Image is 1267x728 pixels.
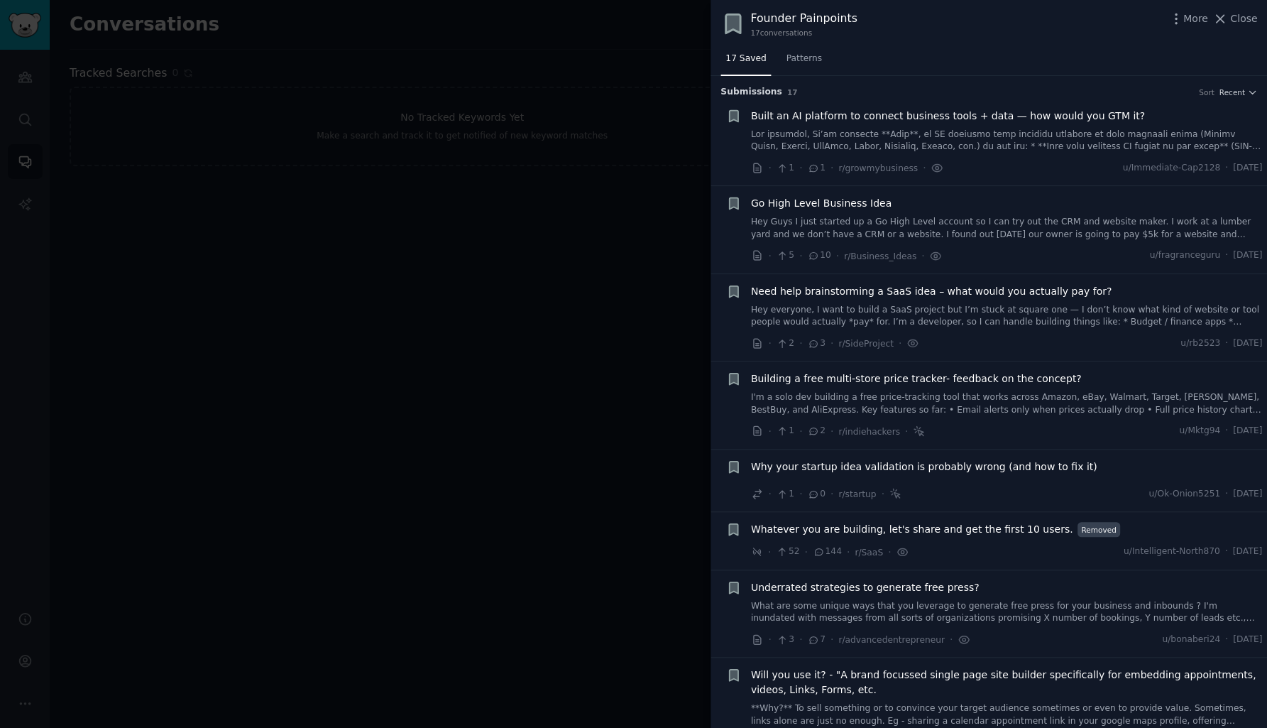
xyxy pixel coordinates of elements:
[751,129,1263,153] a: Lor ipsumdol, Si’am consecte **Adip**, el SE doeiusmo temp incididu utlabore et dolo magnaali eni...
[905,424,908,439] span: ·
[1219,87,1244,97] span: Recent
[720,48,771,77] a: 17 Saved
[835,249,838,264] span: ·
[751,304,1263,329] a: Hey everyone, I want to build a SaaS project but I’m stuck at square one — I don’t know what kind...
[768,336,771,351] span: ·
[838,427,900,437] span: r/indiehackers
[768,161,771,175] span: ·
[776,337,794,350] span: 2
[807,249,830,262] span: 10
[807,488,825,501] span: 0
[1225,249,1228,262] span: ·
[799,249,802,264] span: ·
[899,336,901,351] span: ·
[923,161,926,175] span: ·
[830,487,833,501] span: ·
[799,336,802,351] span: ·
[847,545,850,560] span: ·
[1148,488,1220,501] span: u/Ok-Onion5251
[838,635,945,645] span: r/advancedentrepreneur
[751,391,1263,416] a: I'm a solo dev building a free price-tracking tool that works across Amazon, eBay, Walmart, Targe...
[805,545,808,560] span: ·
[776,249,794,262] span: 5
[1199,87,1214,97] div: Sort
[888,545,891,560] span: ·
[1225,162,1228,175] span: ·
[830,632,833,647] span: ·
[1179,425,1220,438] span: u/Mktg94
[781,48,826,77] a: Patterns
[1230,11,1257,26] span: Close
[813,545,842,558] span: 144
[799,424,802,439] span: ·
[776,634,794,646] span: 3
[1212,11,1257,26] button: Close
[1162,634,1220,646] span: u/bonaberi24
[950,632,953,647] span: ·
[799,632,802,647] span: ·
[855,548,883,558] span: r/SaaS
[1233,425,1262,438] span: [DATE]
[1233,337,1262,350] span: [DATE]
[776,488,794,501] span: 1
[725,53,766,65] span: 17 Saved
[751,580,980,595] a: Underrated strategies to generate free press?
[768,249,771,264] span: ·
[751,109,1145,124] a: Built an AI platform to connect business tools + data — how would you GTM it?
[768,424,771,439] span: ·
[750,10,857,28] div: Founder Painpoints
[838,339,894,349] span: r/SideProject
[830,424,833,439] span: ·
[751,284,1112,299] a: Need help brainstorming a SaaS idea – what would you actually pay for?
[1124,545,1220,558] span: u/Intelligent-North870
[751,196,892,211] span: Go High Level Business Idea
[751,460,1097,474] a: Why your startup idea validation is probably wrong (and how to fix it)
[844,251,916,261] span: r/Business_Ideas
[720,86,782,99] span: Submission s
[751,668,1263,697] a: Will you use it? - "A brand focussed single page site builder specifically for embedding appointm...
[750,28,857,38] div: 17 conversation s
[751,371,1082,386] a: Building a free multi-store price tracker- feedback on the concept?
[768,545,771,560] span: ·
[776,545,799,558] span: 52
[776,425,794,438] span: 1
[807,425,825,438] span: 2
[1122,162,1219,175] span: u/Immediate-Cap2128
[830,161,833,175] span: ·
[838,489,876,499] span: r/startup
[1225,488,1228,501] span: ·
[751,702,1263,727] a: **Why?** To sell something or to convince your target audience sometimes or even to provide value...
[799,487,802,501] span: ·
[1233,634,1262,646] span: [DATE]
[1077,522,1120,537] span: Removed
[1233,249,1262,262] span: [DATE]
[799,161,802,175] span: ·
[838,163,918,173] span: r/growmybusiness
[776,162,794,175] span: 1
[1233,545,1262,558] span: [DATE]
[881,487,884,501] span: ·
[787,88,798,97] span: 17
[1219,87,1257,97] button: Recent
[768,632,771,647] span: ·
[807,634,825,646] span: 7
[751,216,1263,241] a: Hey Guys I just started up a Go High Level account so I can try out the CRM and website maker. I ...
[1225,337,1228,350] span: ·
[786,53,821,65] span: Patterns
[1233,488,1262,501] span: [DATE]
[751,522,1073,537] a: Whatever you are building, let's share and get the first 10 users.
[921,249,924,264] span: ·
[807,337,825,350] span: 3
[1183,11,1208,26] span: More
[768,487,771,501] span: ·
[1168,11,1208,26] button: More
[830,336,833,351] span: ·
[1180,337,1220,350] span: u/rb2523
